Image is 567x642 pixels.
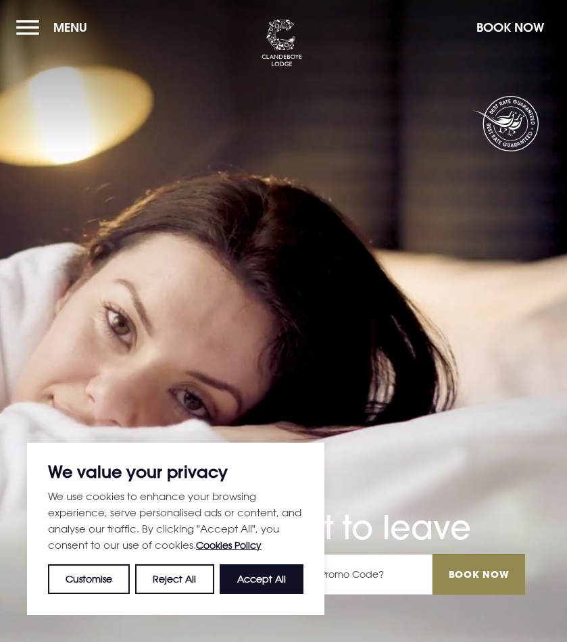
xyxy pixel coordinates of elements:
button: Accept All [220,564,303,594]
input: Have A Promo Code? [272,554,433,595]
div: We value your privacy [27,443,324,615]
span: Menu [53,20,87,35]
p: We value your privacy [48,464,303,480]
button: Customise [48,564,130,594]
button: Menu [16,13,94,42]
p: We use cookies to enhance your browsing experience, serve personalised ads or content, and analys... [48,488,303,553]
input: Book Now [433,554,526,595]
img: Clandeboye Lodge [262,20,302,67]
button: Reject All [135,564,214,594]
a: Cookies Policy [196,539,262,551]
button: Book Now [470,13,551,42]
